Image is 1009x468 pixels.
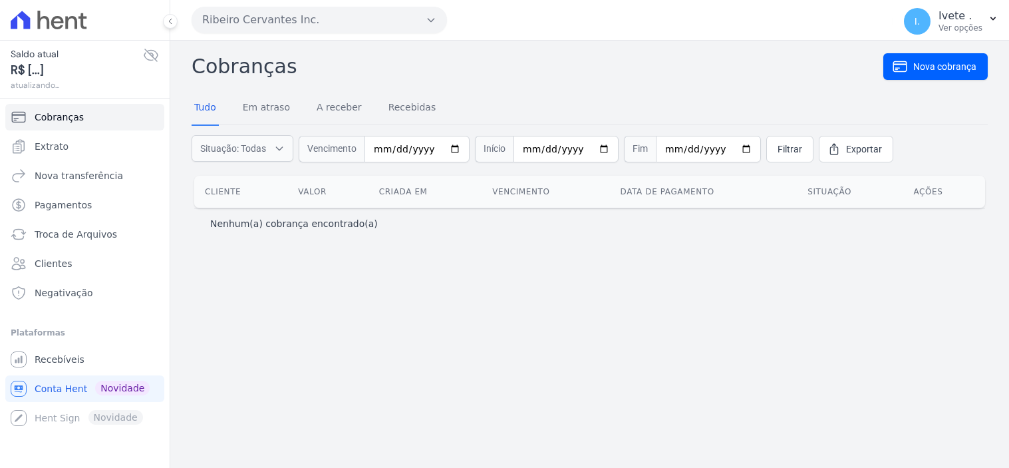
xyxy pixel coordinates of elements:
[287,176,368,208] th: Valor
[192,91,219,126] a: Tudo
[475,136,513,162] span: Início
[819,136,893,162] a: Exportar
[5,104,164,130] a: Cobranças
[938,23,982,33] p: Ver opções
[766,136,813,162] a: Filtrar
[35,169,123,182] span: Nova transferência
[35,353,84,366] span: Recebíveis
[35,140,69,153] span: Extrato
[883,53,988,80] a: Nova cobrança
[5,375,164,402] a: Conta Hent Novidade
[210,217,378,230] p: Nenhum(a) cobrança encontrado(a)
[386,91,439,126] a: Recebidas
[192,135,293,162] button: Situação: Todas
[893,3,1009,40] button: I. Ivete . Ver opções
[5,192,164,218] a: Pagamentos
[35,382,87,395] span: Conta Hent
[35,228,117,241] span: Troca de Arquivos
[797,176,903,208] th: Situação
[846,142,882,156] span: Exportar
[11,325,159,341] div: Plataformas
[11,61,143,79] span: R$ [...]
[35,198,92,212] span: Pagamentos
[913,60,976,73] span: Nova cobrança
[35,286,93,300] span: Negativação
[35,257,72,270] span: Clientes
[5,250,164,277] a: Clientes
[368,176,482,208] th: Criada em
[95,381,150,395] span: Novidade
[482,176,609,208] th: Vencimento
[5,346,164,373] a: Recebíveis
[200,142,266,155] span: Situação: Todas
[778,142,802,156] span: Filtrar
[11,79,143,91] span: atualizando...
[35,111,84,124] span: Cobranças
[5,280,164,306] a: Negativação
[938,9,982,23] p: Ivete .
[5,221,164,248] a: Troca de Arquivos
[11,104,159,431] nav: Sidebar
[194,176,287,208] th: Cliente
[5,162,164,189] a: Nova transferência
[240,91,293,126] a: Em atraso
[192,7,447,33] button: Ribeiro Cervantes Inc.
[624,136,656,162] span: Fim
[903,176,985,208] th: Ações
[915,17,921,26] span: I.
[192,51,883,81] h2: Cobranças
[610,176,797,208] th: Data de pagamento
[5,133,164,160] a: Extrato
[11,47,143,61] span: Saldo atual
[299,136,364,162] span: Vencimento
[314,91,364,126] a: A receber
